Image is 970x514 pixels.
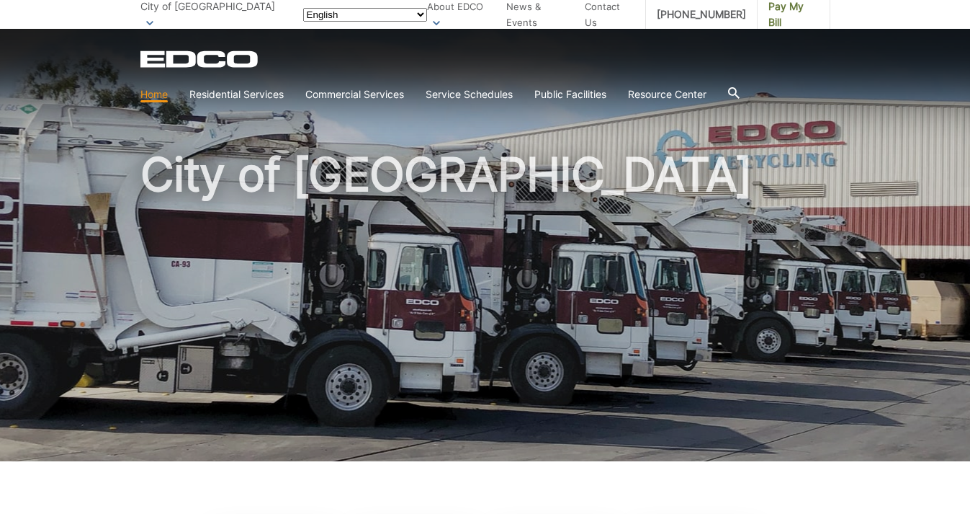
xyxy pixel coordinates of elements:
[140,87,168,102] a: Home
[628,87,706,102] a: Resource Center
[303,8,427,22] select: Select a language
[140,151,830,468] h1: City of [GEOGRAPHIC_DATA]
[426,87,513,102] a: Service Schedules
[140,50,260,68] a: EDCD logo. Return to the homepage.
[305,87,404,102] a: Commercial Services
[189,87,284,102] a: Residential Services
[534,87,606,102] a: Public Facilities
